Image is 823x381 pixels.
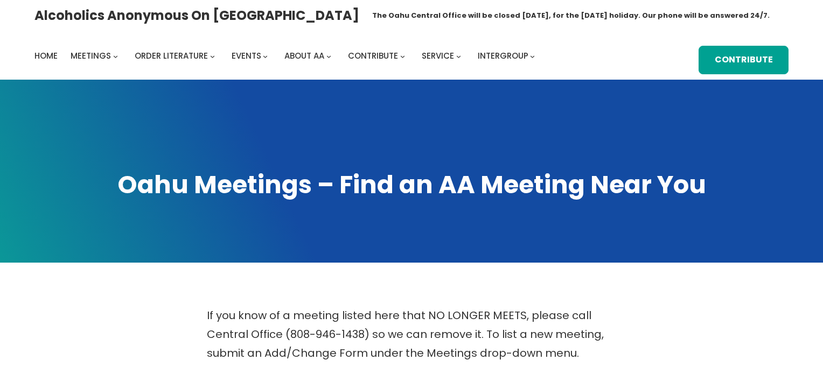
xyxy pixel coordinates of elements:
span: Home [34,50,58,61]
button: Service submenu [456,54,461,59]
a: Alcoholics Anonymous on [GEOGRAPHIC_DATA] [34,4,359,27]
a: Meetings [71,48,111,63]
span: Intergroup [478,50,528,61]
button: Contribute submenu [400,54,405,59]
button: Events submenu [263,54,268,59]
span: Service [422,50,454,61]
button: Meetings submenu [113,54,118,59]
h1: The Oahu Central Office will be closed [DATE], for the [DATE] holiday. Our phone will be answered... [372,10,770,21]
a: Home [34,48,58,63]
a: Events [232,48,261,63]
a: Contribute [348,48,398,63]
h1: Oahu Meetings – Find an AA Meeting Near You [34,168,789,201]
span: Contribute [348,50,398,61]
p: If you know of a meeting listed here that NO LONGER MEETS, please call Central Office (808-946-14... [207,306,616,363]
a: Contribute [699,46,789,74]
span: Meetings [71,50,111,61]
nav: Intergroup [34,48,539,63]
span: Order Literature [135,50,208,61]
a: About AA [284,48,324,63]
button: Intergroup submenu [530,54,535,59]
a: Service [422,48,454,63]
button: About AA submenu [326,54,331,59]
span: About AA [284,50,324,61]
span: Events [232,50,261,61]
button: Order Literature submenu [210,54,215,59]
a: Intergroup [478,48,528,63]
